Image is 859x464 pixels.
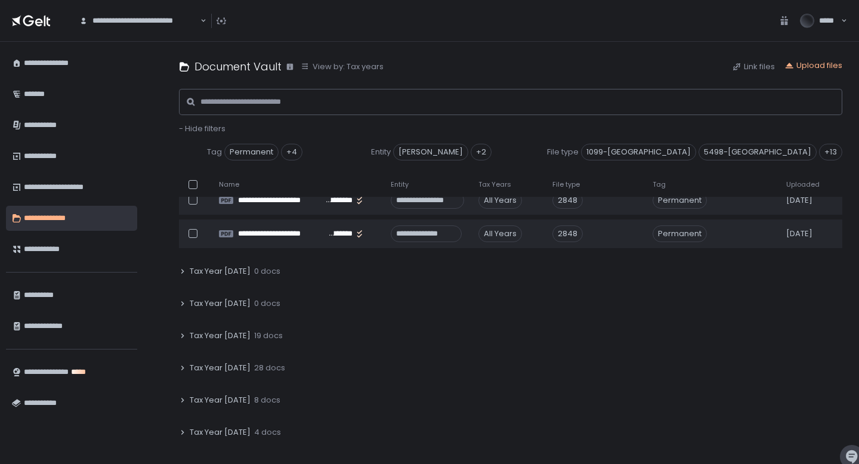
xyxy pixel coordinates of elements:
span: Tax Year [DATE] [190,395,251,406]
span: 19 docs [254,330,283,341]
span: Tax Year [DATE] [190,427,251,438]
span: Tax Year [DATE] [190,363,251,373]
span: 28 docs [254,363,285,373]
span: Tax Years [478,180,511,189]
span: Entity [371,147,391,157]
span: [DATE] [786,195,812,206]
button: Upload files [784,60,842,71]
span: 5498-[GEOGRAPHIC_DATA] [699,144,817,160]
span: 0 docs [254,266,280,277]
span: Permanent [224,144,279,160]
span: 0 docs [254,298,280,309]
h1: Document Vault [194,58,282,75]
button: - Hide filters [179,123,225,134]
button: View by: Tax years [301,61,384,72]
div: +2 [471,144,492,160]
span: Tax Year [DATE] [190,330,251,341]
span: 1099-[GEOGRAPHIC_DATA] [581,144,696,160]
div: 2848 [552,192,583,209]
div: +4 [281,144,302,160]
span: [PERSON_NAME] [393,144,468,160]
span: Permanent [653,225,707,242]
span: Tax Year [DATE] [190,298,251,309]
span: File type [552,180,580,189]
span: Tag [653,180,666,189]
span: Tag [207,147,222,157]
div: 2848 [552,225,583,242]
span: File type [547,147,579,157]
span: 4 docs [254,427,281,438]
span: 8 docs [254,395,280,406]
span: Tax Year [DATE] [190,266,251,277]
div: All Years [478,192,522,209]
span: Name [219,180,239,189]
div: +13 [819,144,842,160]
span: Entity [391,180,409,189]
span: [DATE] [786,228,812,239]
span: Uploaded [786,180,820,189]
div: Search for option [72,8,206,33]
span: Permanent [653,192,707,209]
button: Link files [732,61,775,72]
div: All Years [478,225,522,242]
